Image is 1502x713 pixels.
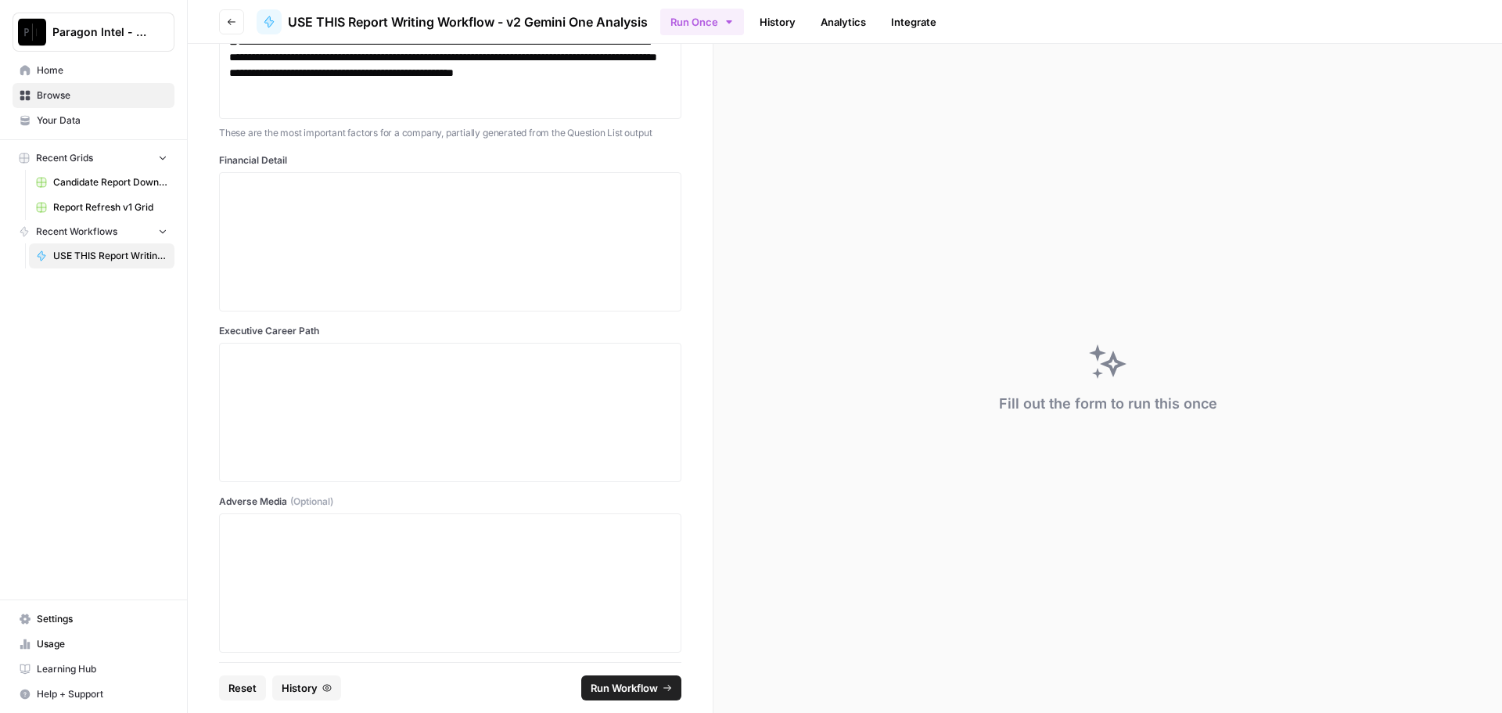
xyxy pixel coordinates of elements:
[37,662,167,676] span: Learning Hub
[53,175,167,189] span: Candidate Report Download Sheet
[591,680,658,696] span: Run Workflow
[36,225,117,239] span: Recent Workflows
[999,393,1217,415] div: Fill out the form to run this once
[29,195,174,220] a: Report Refresh v1 Grid
[13,220,174,243] button: Recent Workflows
[219,675,266,700] button: Reset
[13,146,174,170] button: Recent Grids
[219,495,681,509] label: Adverse Media
[37,687,167,701] span: Help + Support
[37,88,167,103] span: Browse
[288,13,648,31] span: USE THIS Report Writing Workflow - v2 Gemini One Analysis
[37,612,167,626] span: Settings
[37,113,167,128] span: Your Data
[882,9,946,34] a: Integrate
[272,675,341,700] button: History
[36,151,93,165] span: Recent Grids
[37,63,167,77] span: Home
[13,58,174,83] a: Home
[37,637,167,651] span: Usage
[29,170,174,195] a: Candidate Report Download Sheet
[13,83,174,108] a: Browse
[13,632,174,657] a: Usage
[18,18,46,46] img: Paragon Intel - Bill / Ty / Colby R&D Logo
[660,9,744,35] button: Run Once
[219,125,681,141] p: These are the most important factors for a company, partially generated from the Question List ou...
[290,495,333,509] span: (Optional)
[13,682,174,707] button: Help + Support
[282,680,318,696] span: History
[53,249,167,263] span: USE THIS Report Writing Workflow - v2 Gemini One Analysis
[811,9,875,34] a: Analytics
[13,13,174,52] button: Workspace: Paragon Intel - Bill / Ty / Colby R&D
[29,243,174,268] a: USE THIS Report Writing Workflow - v2 Gemini One Analysis
[13,108,174,133] a: Your Data
[228,680,257,696] span: Reset
[13,607,174,632] a: Settings
[581,675,681,700] button: Run Workflow
[13,657,174,682] a: Learning Hub
[219,324,681,338] label: Executive Career Path
[257,9,648,34] a: USE THIS Report Writing Workflow - v2 Gemini One Analysis
[52,24,147,40] span: Paragon Intel - Bill / Ty / [PERSON_NAME] R&D
[53,200,167,214] span: Report Refresh v1 Grid
[219,153,681,167] label: Financial Detail
[750,9,805,34] a: History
